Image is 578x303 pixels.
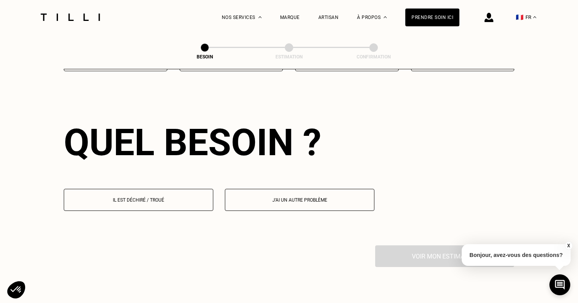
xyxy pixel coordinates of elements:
[225,189,374,211] button: J‘ai un autre problème
[564,241,572,250] button: X
[68,197,209,203] p: Il est déchiré / troué
[318,15,339,20] a: Artisan
[405,9,459,26] a: Prendre soin ici
[229,197,370,203] p: J‘ai un autre problème
[384,16,387,18] img: Menu déroulant à propos
[250,54,328,60] div: Estimation
[335,54,412,60] div: Confirmation
[64,121,514,164] div: Quel besoin ?
[280,15,300,20] a: Marque
[484,13,493,22] img: icône connexion
[64,189,213,211] button: Il est déchiré / troué
[462,244,571,266] p: Bonjour, avez-vous des questions?
[533,16,536,18] img: menu déroulant
[166,54,243,60] div: Besoin
[516,14,524,21] span: 🇫🇷
[258,16,262,18] img: Menu déroulant
[38,14,103,21] img: Logo du service de couturière Tilli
